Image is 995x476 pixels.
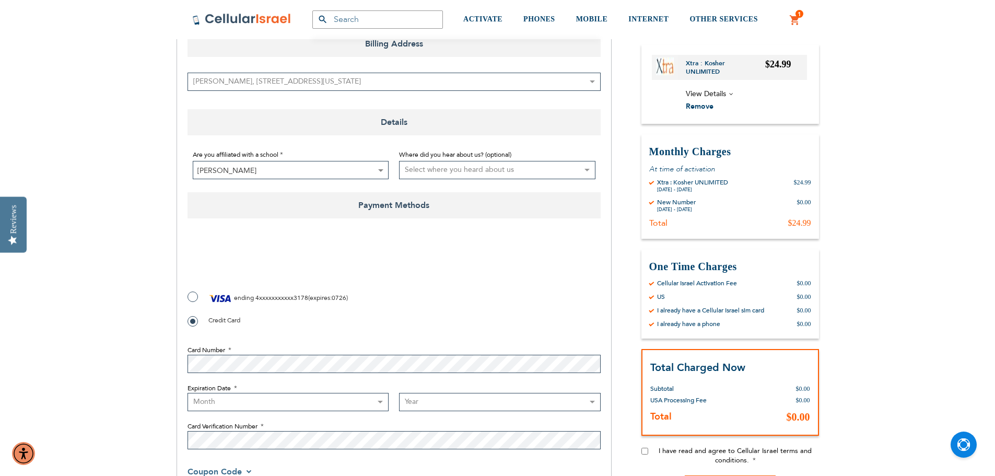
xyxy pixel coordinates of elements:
div: [DATE] - [DATE] [657,206,696,213]
div: New Number [657,198,696,206]
div: Xtra : Kosher UNLIMITED [657,178,728,187]
span: Card Verification Number [188,422,257,431]
div: Accessibility Menu [12,442,35,465]
span: Credit Card [208,316,240,324]
div: $24.99 [788,218,811,228]
strong: Total Charged Now [650,361,745,375]
span: Expiration Date [188,384,231,392]
span: $0.00 [796,385,810,392]
span: 1 [798,10,801,18]
div: I already have a Cellular Israel sim card [657,306,764,315]
span: Card Number [188,346,225,354]
span: 4xxxxxxxxxxx3178 [255,294,308,302]
span: View Details [686,89,726,99]
strong: Total [650,410,672,423]
span: Are you affiliated with a school [193,150,278,159]
span: OTHER SERVICES [689,15,758,23]
span: Details [188,109,601,135]
span: ending [234,294,254,302]
a: 1 [789,14,801,27]
div: $0.00 [797,293,811,301]
span: USA Processing Fee [650,396,707,404]
div: $0.00 [797,279,811,287]
span: 0726 [332,294,346,302]
span: ACTIVATE [463,15,502,23]
iframe: reCAPTCHA [188,242,346,283]
div: I already have a phone [657,320,720,328]
a: Xtra : Kosher UNLIMITED [686,59,766,76]
span: $0.00 [796,397,810,404]
input: Search [312,10,443,29]
div: Cellular Israel Activation Fee [657,279,737,287]
div: US [657,293,665,301]
span: Zimras Chaim [193,161,389,180]
th: Subtotal [650,375,732,394]
div: $24.99 [794,178,811,193]
div: Reviews [9,205,18,234]
span: Billing Address [188,31,601,57]
div: $0.00 [797,306,811,315]
div: $0.00 [797,198,811,213]
span: Where did you hear about us? (optional) [399,150,511,159]
span: Remove [686,101,713,111]
span: INTERNET [628,15,669,23]
span: PHONES [523,15,555,23]
span: $24.99 [765,59,791,69]
img: Visa [208,291,232,306]
img: Xtra : Kosher UNLIMITED [656,57,674,75]
label: ( : ) [188,291,348,306]
h3: Monthly Charges [649,145,811,159]
div: [DATE] - [DATE] [657,187,728,193]
span: expires [310,294,330,302]
div: Total [649,218,668,228]
span: $0.00 [787,411,810,423]
span: Payment Methods [188,192,601,218]
h3: One Time Charges [649,260,811,274]
span: I have read and agree to Cellular Israel terms and conditions. [659,446,812,465]
span: MOBILE [576,15,608,23]
span: Zimras Chaim [193,161,389,179]
img: Cellular Israel Logo [192,13,291,26]
p: At time of activation [649,164,811,174]
div: $0.00 [797,320,811,328]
